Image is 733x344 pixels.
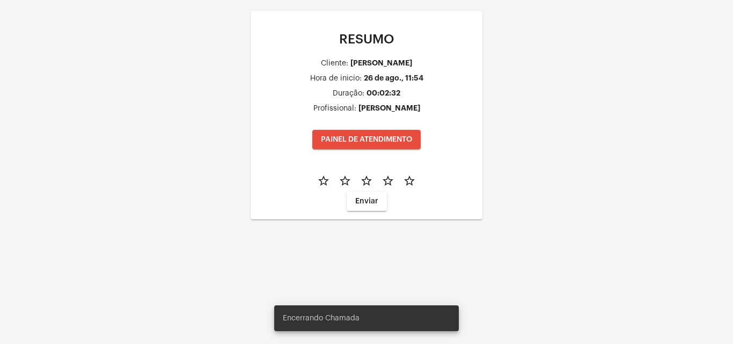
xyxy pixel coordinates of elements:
[382,174,394,187] mat-icon: star_border
[364,74,423,82] div: 26 de ago., 11:54
[313,105,356,113] div: Profissional:
[333,90,364,98] div: Duração:
[339,174,351,187] mat-icon: star_border
[310,75,362,83] div: Hora de inicio:
[347,192,387,211] button: Enviar
[259,32,474,46] p: RESUMO
[321,60,348,68] div: Cliente:
[321,136,412,143] span: PAINEL DE ATENDIMENTO
[366,89,400,97] div: 00:02:32
[317,174,330,187] mat-icon: star_border
[358,104,420,112] div: [PERSON_NAME]
[403,174,416,187] mat-icon: star_border
[312,130,421,149] button: PAINEL DE ATENDIMENTO
[283,313,360,324] span: Encerrando Chamada
[355,197,378,205] span: Enviar
[350,59,412,67] div: [PERSON_NAME]
[360,174,373,187] mat-icon: star_border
